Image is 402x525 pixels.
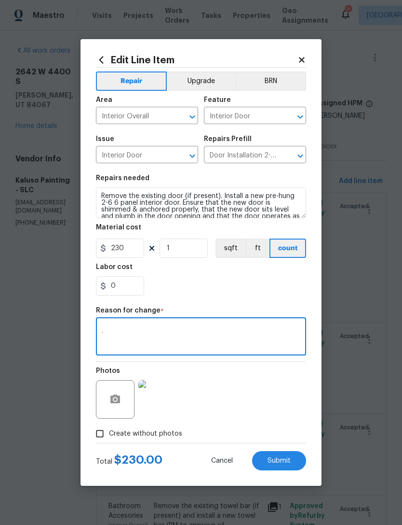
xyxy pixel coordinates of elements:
button: Cancel [196,451,248,470]
button: Open [294,149,307,163]
h5: Repairs Prefill [204,136,252,142]
h5: Material cost [96,224,141,231]
button: Open [186,149,199,163]
div: Total [96,455,162,467]
span: Create without photos [109,429,182,439]
button: Submit [252,451,306,470]
h5: Reason for change [96,307,161,314]
h5: Area [96,97,112,103]
h2: Edit Line Item [96,55,297,65]
h5: Issue [96,136,114,142]
h5: Photos [96,368,120,374]
h5: Repairs needed [96,175,149,182]
h5: Labor cost [96,264,133,270]
span: Submit [268,457,291,465]
span: $ 230.00 [114,454,162,466]
button: Open [186,110,199,124]
textarea: . [102,327,300,348]
button: BRN [235,71,306,91]
h5: Feature [204,97,231,103]
textarea: Remove the existing door (if present). Install a new pre-hung 2-6 6 panel interior door. Ensure t... [96,187,306,218]
button: sqft [215,239,245,258]
span: Cancel [211,457,233,465]
button: ft [245,239,269,258]
button: Open [294,110,307,124]
button: count [269,239,306,258]
button: Upgrade [167,71,236,91]
button: Repair [96,71,167,91]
